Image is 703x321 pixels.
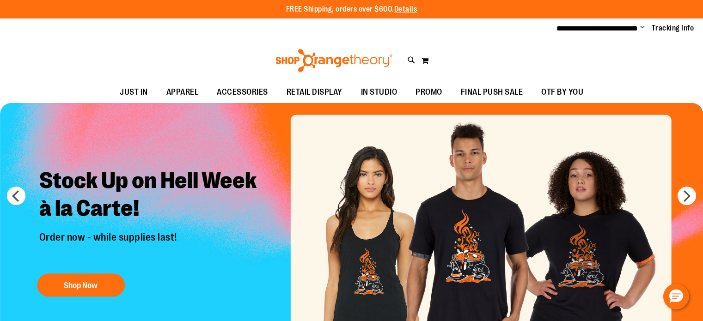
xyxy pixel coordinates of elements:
a: IN STUDIO [352,82,407,103]
span: FINAL PUSH SALE [461,82,523,103]
button: Account menu [640,24,645,33]
p: Order now - while supplies last! [32,231,273,264]
a: Details [394,5,417,13]
span: APPAREL [166,82,199,103]
span: OTF BY YOU [541,82,583,103]
a: JUST IN [110,82,157,103]
button: next [678,187,696,205]
a: Tracking Info [652,23,694,33]
span: RETAIL DISPLAY [287,82,342,103]
span: PROMO [416,82,442,103]
a: ACCESSORIES [208,82,277,103]
a: OTF BY YOU [532,82,593,103]
span: ACCESSORIES [217,82,268,103]
a: FINAL PUSH SALE [452,82,532,103]
a: RETAIL DISPLAY [277,82,352,103]
button: Hello, have a question? Let’s chat. [663,284,689,309]
a: APPAREL [157,82,208,103]
button: Shop Now [37,274,125,297]
a: PROMO [406,82,452,103]
span: IN STUDIO [361,82,397,103]
p: FREE Shipping, orders over $600. [286,4,417,15]
button: prev [7,187,25,205]
img: Shop Orangetheory [274,49,394,72]
span: JUST IN [120,82,148,103]
h2: Stock Up on Hell Week à la Carte! [32,160,273,231]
